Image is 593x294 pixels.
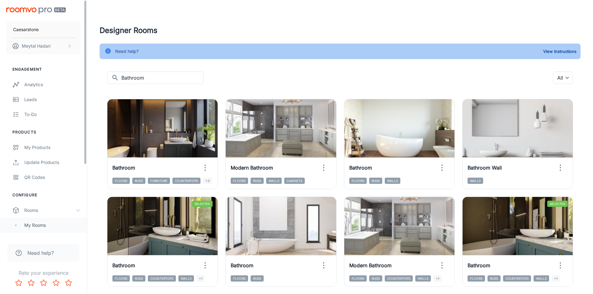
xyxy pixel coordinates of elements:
[62,277,75,289] button: Rate 5 star
[503,275,531,282] span: Countertops
[27,249,54,257] span: Need help?
[468,275,485,282] span: Floors
[24,159,81,166] div: Update Products
[231,178,248,184] span: Floors
[196,275,205,282] span: +1
[24,174,81,181] div: QR Codes
[349,164,372,171] h6: Bathroom
[6,7,66,14] img: Roomvo PRO Beta
[553,72,573,84] div: All
[349,275,367,282] span: Floors
[231,164,273,171] h6: Modern Bathroom
[415,275,431,282] span: Walls
[468,178,483,184] span: Walls
[6,38,81,54] button: Meytal Hadari
[468,262,490,269] h6: Bathroom
[433,275,442,282] span: +1
[231,275,248,282] span: Floors
[132,178,145,184] span: Rugs
[22,43,50,49] p: Meytal Hadari
[369,275,382,282] span: Rugs
[192,201,213,207] span: Selected
[132,275,145,282] span: Rugs
[468,164,502,171] h6: Bathroom Wall
[251,178,264,184] span: Rugs
[547,201,568,207] span: Selected
[266,178,282,184] span: Walls
[203,178,212,184] span: +3
[552,275,560,282] span: +1
[542,47,578,56] button: View Instructions
[13,26,39,33] p: Caesarstone
[349,262,392,269] h6: Modern Bathroom
[24,237,81,244] div: Designer Rooms
[12,277,25,289] button: Rate 1 star
[112,275,130,282] span: Floors
[148,178,170,184] span: Furniture
[349,178,367,184] span: Floors
[487,275,501,282] span: Rugs
[25,277,37,289] button: Rate 2 star
[385,178,400,184] span: Walls
[112,262,135,269] h6: Bathroom
[148,275,176,282] span: Countertops
[100,25,581,36] h4: Designer Rooms
[24,96,81,103] div: Leads
[24,111,81,118] div: To-do
[534,275,549,282] span: Walls
[231,262,253,269] h6: Bathroom
[50,277,62,289] button: Rate 4 star
[24,81,81,88] div: Analytics
[385,275,413,282] span: Countertops
[178,275,194,282] span: Walls
[24,144,81,151] div: My Products
[24,207,76,214] div: Rooms
[5,269,82,277] p: Rate your experience
[284,178,305,184] span: Cabinets
[115,45,139,57] div: Need help?
[6,21,81,38] button: Caesarstone
[172,178,200,184] span: Countertops
[369,178,382,184] span: Rugs
[121,72,204,84] input: Search...
[112,164,135,171] h6: Bathroom
[251,275,264,282] span: Rugs
[37,277,50,289] button: Rate 3 star
[112,178,130,184] span: Floors
[24,222,81,229] div: My Rooms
